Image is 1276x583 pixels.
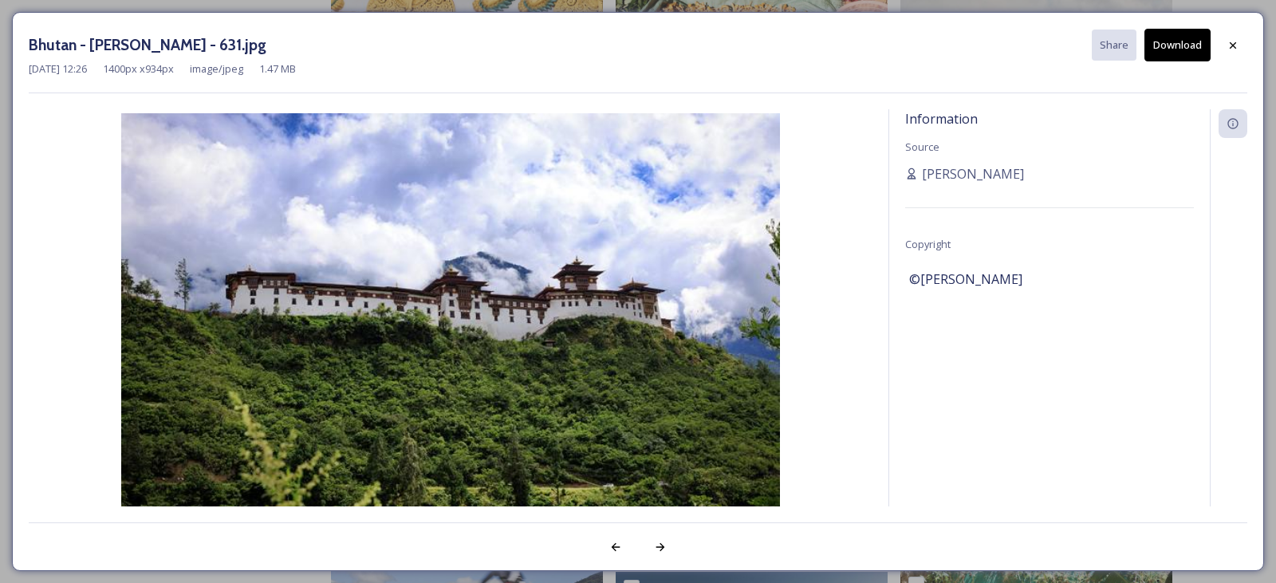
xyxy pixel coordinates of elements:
[905,110,978,128] span: Information
[909,270,1022,289] span: ©[PERSON_NAME]
[905,140,939,154] span: Source
[905,237,951,251] span: Copyright
[922,164,1024,183] span: [PERSON_NAME]
[1144,29,1211,61] button: Download
[29,61,87,77] span: [DATE] 12:26
[29,33,266,57] h3: Bhutan - [PERSON_NAME] - 631.jpg
[103,61,174,77] span: 1400 px x 934 px
[29,113,872,553] img: Bhutan%2520-%2520Moshe%2520Shai%2520-%2520631.jpg
[1092,30,1136,61] button: Share
[190,61,243,77] span: image/jpeg
[259,61,296,77] span: 1.47 MB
